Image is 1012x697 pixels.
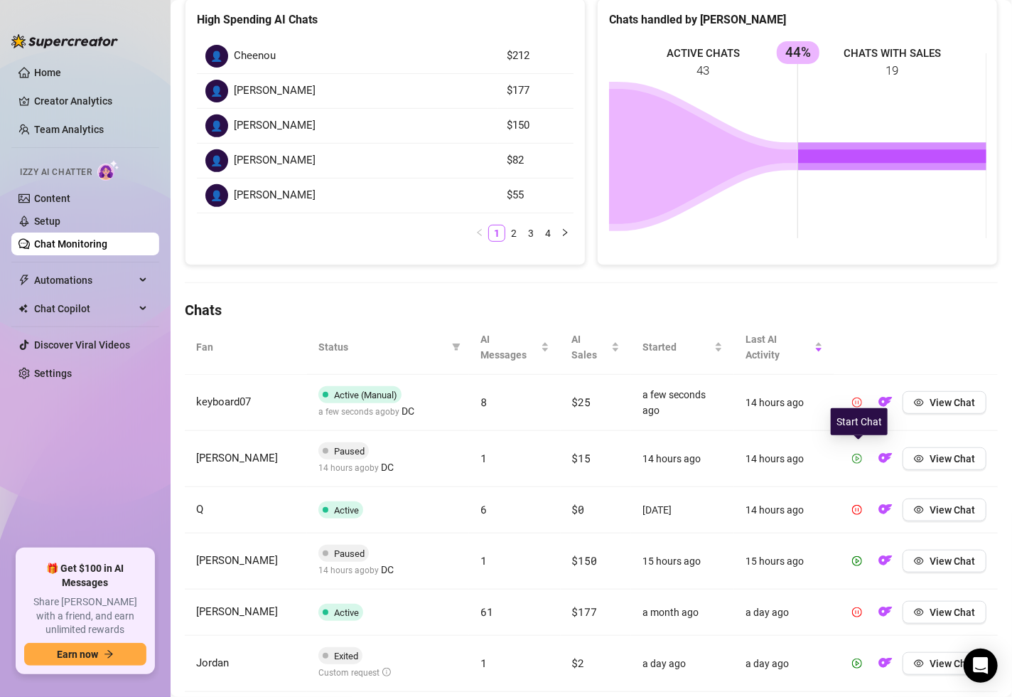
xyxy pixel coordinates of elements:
[540,225,556,241] a: 4
[205,45,228,68] div: 👤
[381,459,394,475] span: DC
[874,456,897,467] a: OF
[903,550,986,573] button: View Chat
[930,555,975,567] span: View Chat
[234,152,316,169] span: [PERSON_NAME]
[196,395,251,408] span: keyboard07
[507,48,565,65] article: $212
[34,193,70,204] a: Content
[734,533,834,590] td: 15 hours ago
[234,83,316,100] span: [PERSON_NAME]
[572,656,584,670] span: $2
[489,225,505,241] a: 1
[874,400,897,411] a: OF
[914,505,924,515] span: eye
[914,556,924,566] span: eye
[930,397,975,408] span: View Chat
[556,225,574,242] li: Next Page
[34,124,104,135] a: Team Analytics
[24,643,146,666] button: Earn nowarrow-right
[903,391,986,414] button: View Chat
[852,556,862,566] span: play-circle
[874,447,897,470] button: OF
[334,505,359,516] span: Active
[205,184,228,207] div: 👤
[318,339,447,355] span: Status
[852,454,862,464] span: play-circle
[507,187,565,204] article: $55
[874,499,897,521] button: OF
[874,558,897,570] a: OF
[852,607,862,617] span: pause-circle
[878,502,893,516] img: OF
[469,320,560,375] th: AI Messages
[196,656,229,669] span: Jordan
[11,34,118,48] img: logo-BBDzfeDw.svg
[734,590,834,636] td: a day ago
[381,562,394,578] span: DC
[903,499,986,521] button: View Chat
[205,149,228,172] div: 👤
[734,320,834,375] th: Last AI Activity
[488,225,505,242] li: 1
[34,297,135,320] span: Chat Copilot
[631,636,734,692] td: a day ago
[318,407,414,417] span: a few seconds ago by
[609,11,986,28] div: Chats handled by [PERSON_NAME]
[382,668,391,676] span: info-circle
[57,649,98,660] span: Earn now
[234,187,316,204] span: [PERSON_NAME]
[874,610,897,621] a: OF
[914,398,924,408] span: eye
[556,225,574,242] button: right
[572,553,597,568] span: $150
[334,607,359,618] span: Active
[452,343,461,351] span: filter
[572,605,597,619] span: $177
[930,504,975,516] span: View Chat
[831,408,888,435] div: Start Chat
[97,160,119,181] img: AI Chatter
[522,225,539,242] li: 3
[480,395,487,409] span: 8
[507,83,565,100] article: $177
[34,90,148,112] a: Creator Analytics
[234,48,276,65] span: Cheenou
[852,505,862,515] span: pause-circle
[234,117,316,134] span: [PERSON_NAME]
[930,658,975,669] span: View Chat
[631,487,734,533] td: [DATE]
[334,446,365,457] span: Paused
[196,605,278,618] span: [PERSON_NAME]
[471,225,488,242] button: left
[523,225,539,241] a: 3
[505,225,522,242] li: 2
[480,605,492,619] span: 61
[874,601,897,624] button: OF
[572,395,591,409] span: $25
[631,431,734,487] td: 14 hours ago
[480,553,487,568] span: 1
[196,452,278,464] span: [PERSON_NAME]
[449,336,463,358] span: filter
[964,649,998,683] div: Open Intercom Messenger
[196,554,278,567] span: [PERSON_NAME]
[334,651,358,661] span: Exited
[402,403,414,419] span: DC
[185,300,998,320] h4: Chats
[745,331,812,363] span: Last AI Activity
[878,451,893,465] img: OF
[561,320,631,375] th: AI Sales
[34,269,135,292] span: Automations
[104,649,114,659] span: arrow-right
[507,117,565,134] article: $150
[34,67,61,78] a: Home
[18,304,28,314] img: Chat Copilot
[24,595,146,637] span: Share [PERSON_NAME] with a friend, and earn unlimited rewards
[318,463,394,473] span: 14 hours ago by
[734,487,834,533] td: 14 hours ago
[480,331,537,363] span: AI Messages
[930,453,975,464] span: View Chat
[539,225,556,242] li: 4
[24,562,146,590] span: 🎁 Get $100 in AI Messages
